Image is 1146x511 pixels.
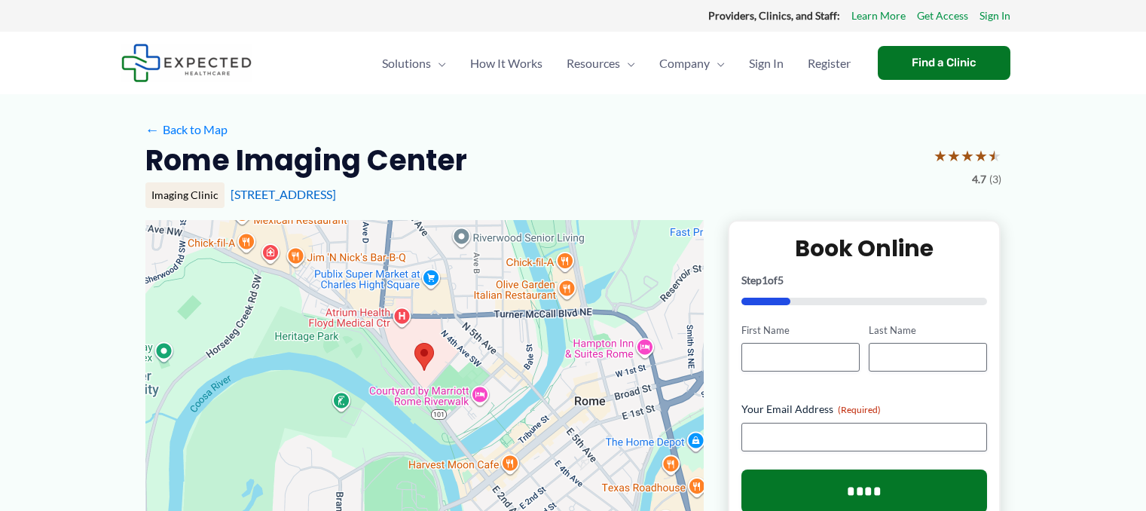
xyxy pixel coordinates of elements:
[988,142,1001,170] span: ★
[145,182,225,208] div: Imaging Clinic
[808,37,851,90] span: Register
[961,142,974,170] span: ★
[851,6,906,26] a: Learn More
[838,404,881,415] span: (Required)
[382,37,431,90] span: Solutions
[431,37,446,90] span: Menu Toggle
[972,170,986,189] span: 4.7
[458,37,555,90] a: How It Works
[470,37,542,90] span: How It Works
[974,142,988,170] span: ★
[934,142,947,170] span: ★
[749,37,784,90] span: Sign In
[979,6,1010,26] a: Sign In
[762,274,768,286] span: 1
[741,323,860,338] label: First Name
[620,37,635,90] span: Menu Toggle
[796,37,863,90] a: Register
[370,37,863,90] nav: Primary Site Navigation
[121,44,252,82] img: Expected Healthcare Logo - side, dark font, small
[917,6,968,26] a: Get Access
[145,118,228,141] a: ←Back to Map
[370,37,458,90] a: SolutionsMenu Toggle
[878,46,1010,80] a: Find a Clinic
[659,37,710,90] span: Company
[647,37,737,90] a: CompanyMenu Toggle
[708,9,840,22] strong: Providers, Clinics, and Staff:
[741,402,988,417] label: Your Email Address
[710,37,725,90] span: Menu Toggle
[145,122,160,136] span: ←
[778,274,784,286] span: 5
[567,37,620,90] span: Resources
[145,142,467,179] h2: Rome Imaging Center
[947,142,961,170] span: ★
[741,275,988,286] p: Step of
[869,323,987,338] label: Last Name
[737,37,796,90] a: Sign In
[231,187,336,201] a: [STREET_ADDRESS]
[555,37,647,90] a: ResourcesMenu Toggle
[741,234,988,263] h2: Book Online
[989,170,1001,189] span: (3)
